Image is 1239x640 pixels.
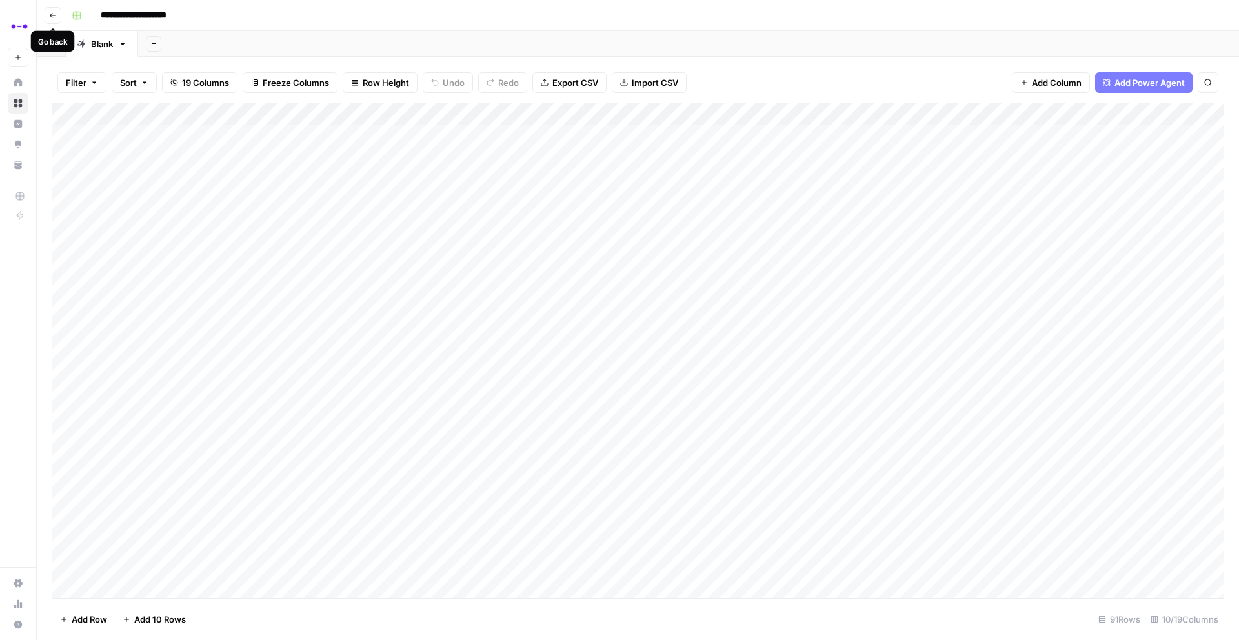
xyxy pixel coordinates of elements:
span: Sort [120,76,137,89]
button: Add Column [1012,72,1090,93]
span: Add 10 Rows [134,613,186,626]
button: Import CSV [612,72,687,93]
span: Redo [498,76,519,89]
span: Add Column [1032,76,1082,89]
button: Add Row [52,609,115,630]
span: Import CSV [632,76,678,89]
span: Freeze Columns [263,76,329,89]
a: Home [8,72,28,93]
a: Insights [8,114,28,134]
span: Add Row [72,613,107,626]
button: Redo [478,72,527,93]
button: Sort [112,72,157,93]
button: Row Height [343,72,418,93]
button: Filter [57,72,106,93]
div: 91 Rows [1093,609,1145,630]
button: Add Power Agent [1095,72,1193,93]
a: Usage [8,594,28,614]
span: Row Height [363,76,409,89]
button: Add 10 Rows [115,609,194,630]
button: 19 Columns [162,72,237,93]
div: Blank [91,37,113,50]
span: Undo [443,76,465,89]
img: Abacum Logo [8,15,31,38]
button: Help + Support [8,614,28,635]
span: Add Power Agent [1114,76,1185,89]
span: 19 Columns [182,76,229,89]
button: Export CSV [532,72,607,93]
span: Filter [66,76,86,89]
button: Workspace: Abacum [8,10,28,43]
a: Your Data [8,155,28,175]
span: Export CSV [552,76,598,89]
a: Blank [66,31,138,57]
div: 10/19 Columns [1145,609,1224,630]
a: Settings [8,573,28,594]
a: Browse [8,93,28,114]
button: Undo [423,72,473,93]
a: Opportunities [8,134,28,155]
button: Freeze Columns [243,72,337,93]
div: Go back [38,35,68,47]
